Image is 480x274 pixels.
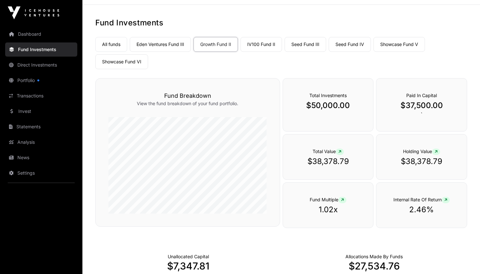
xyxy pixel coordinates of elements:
a: Fund Investments [5,42,77,57]
a: Analysis [5,135,77,149]
p: $37,500.00 [389,100,454,111]
a: Showcase Fund V [373,37,425,52]
a: Growth Fund II [193,37,238,52]
a: Showcase Fund VI [95,54,148,69]
a: Dashboard [5,27,77,41]
p: $38,378.79 [389,156,454,167]
a: Statements [5,120,77,134]
span: Paid In Capital [406,93,437,98]
a: Eden Ventures Fund III [130,37,191,52]
p: Cash not yet allocated [168,253,209,260]
h3: Fund Breakdown [108,91,267,100]
span: Total Value [313,149,344,154]
span: Holding Value [403,149,440,154]
a: News [5,151,77,165]
a: All funds [95,37,127,52]
a: Seed Fund IV [329,37,371,52]
div: ` [376,78,467,132]
a: Settings [5,166,77,180]
span: Internal Rate Of Return [393,197,450,202]
p: 1.02x [296,205,361,215]
img: Icehouse Ventures Logo [8,6,59,19]
p: 2.46% [389,205,454,215]
a: Transactions [5,89,77,103]
a: Seed Fund III [285,37,326,52]
p: $7,347.81 [95,260,281,272]
iframe: Chat Widget [448,243,480,274]
p: $50,000.00 [296,100,361,111]
span: Fund Multiple [310,197,346,202]
p: Capital Deployed Into Companies [345,253,403,260]
p: View the fund breakdown of your fund portfolio. [108,100,267,107]
p: $38,378.79 [296,156,361,167]
span: Total Investments [309,93,347,98]
a: IV100 Fund II [240,37,282,52]
a: Invest [5,104,77,118]
a: Direct Investments [5,58,77,72]
a: Portfolio [5,73,77,87]
p: $27,534.76 [281,260,467,272]
h1: Fund Investments [95,18,467,28]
